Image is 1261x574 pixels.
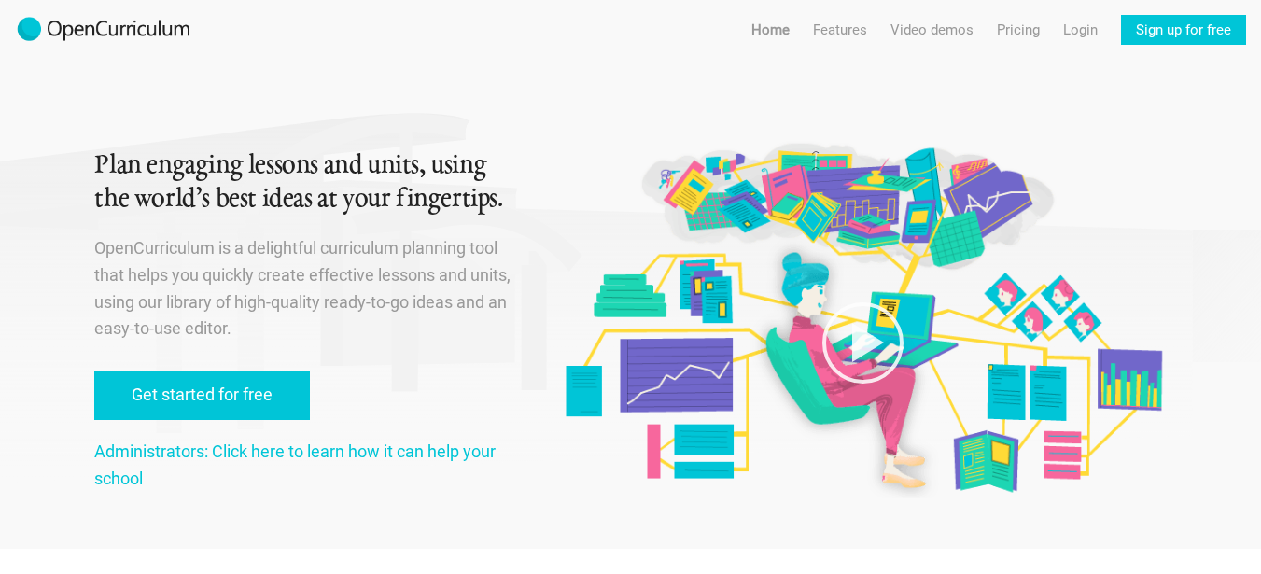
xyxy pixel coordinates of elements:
[1121,15,1246,45] a: Sign up for free
[94,235,516,343] p: OpenCurriculum is a delightful curriculum planning tool that helps you quickly create effective l...
[751,15,790,45] a: Home
[997,15,1040,45] a: Pricing
[94,441,496,488] a: Administrators: Click here to learn how it can help your school
[1063,15,1098,45] a: Login
[890,15,974,45] a: Video demos
[15,15,192,45] img: 2017-logo-m.png
[94,371,310,420] a: Get started for free
[813,15,867,45] a: Features
[94,149,516,217] h1: Plan engaging lessons and units, using the world’s best ideas at your fingertips.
